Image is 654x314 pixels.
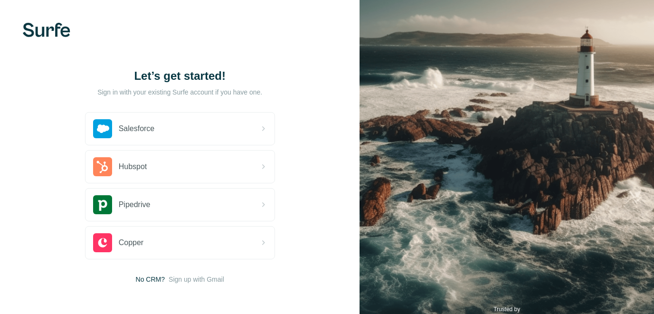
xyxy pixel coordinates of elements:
[93,195,112,214] img: pipedrive's logo
[119,199,151,210] span: Pipedrive
[93,233,112,252] img: copper's logo
[119,161,147,172] span: Hubspot
[23,23,70,37] img: Surfe's logo
[93,119,112,138] img: salesforce's logo
[119,123,155,134] span: Salesforce
[493,305,520,314] p: Trusted by
[169,275,224,284] button: Sign up with Gmail
[136,275,165,284] span: No CRM?
[97,87,262,97] p: Sign in with your existing Surfe account if you have one.
[119,237,143,248] span: Copper
[93,157,112,176] img: hubspot's logo
[85,68,275,84] h1: Let’s get started!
